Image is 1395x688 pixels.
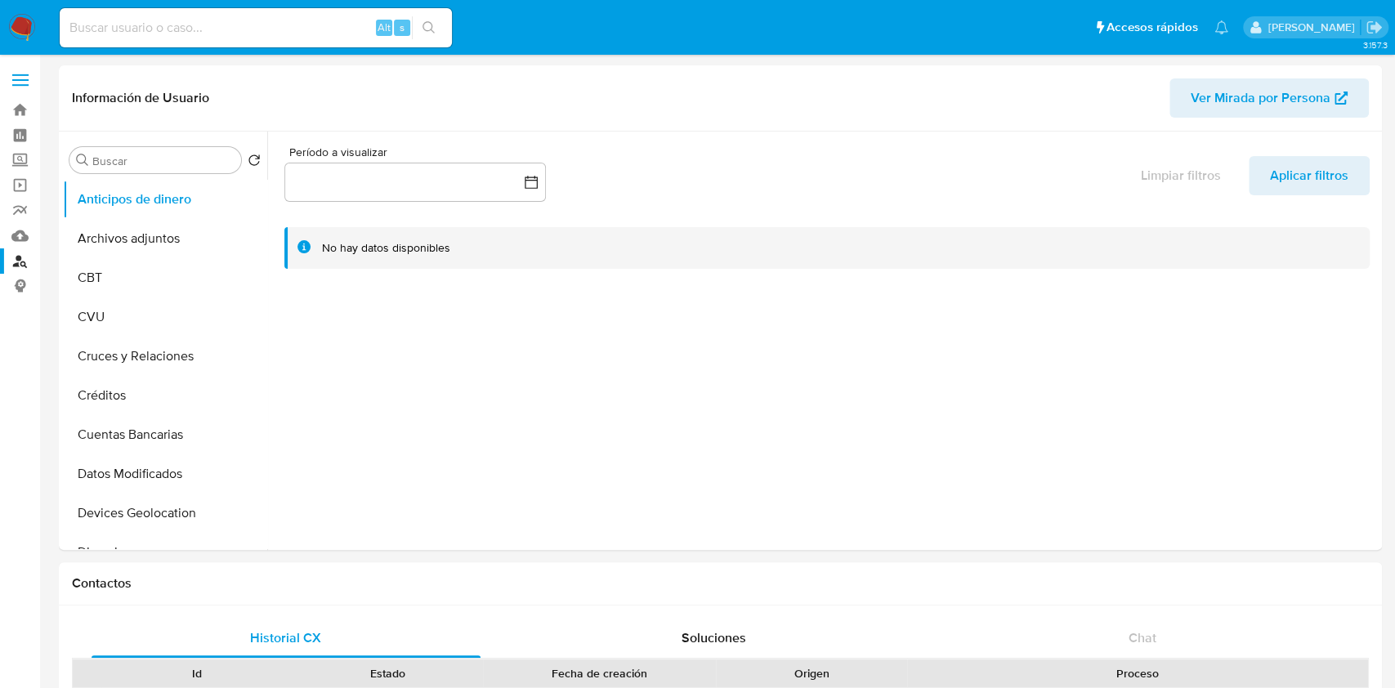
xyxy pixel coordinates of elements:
[304,665,472,681] div: Estado
[63,494,267,533] button: Devices Geolocation
[63,415,267,454] button: Cuentas Bancarias
[1169,78,1369,118] button: Ver Mirada por Persona
[248,154,261,172] button: Volver al orden por defecto
[63,337,267,376] button: Cruces y Relaciones
[92,154,235,168] input: Buscar
[60,17,452,38] input: Buscar usuario o caso...
[63,258,267,297] button: CBT
[63,454,267,494] button: Datos Modificados
[682,628,746,647] span: Soluciones
[250,628,321,647] span: Historial CX
[63,533,267,572] button: Direcciones
[1191,78,1330,118] span: Ver Mirada por Persona
[63,297,267,337] button: CVU
[1366,19,1383,36] a: Salir
[1128,628,1156,647] span: Chat
[63,219,267,258] button: Archivos adjuntos
[63,180,267,219] button: Anticipos de dinero
[1268,20,1360,35] p: eliana.eguerrero@mercadolibre.com
[1107,19,1198,36] span: Accesos rápidos
[412,16,445,39] button: search-icon
[72,575,1369,592] h1: Contactos
[76,154,89,167] button: Buscar
[113,665,281,681] div: Id
[72,90,209,106] h1: Información de Usuario
[919,665,1357,681] div: Proceso
[378,20,391,35] span: Alt
[727,665,896,681] div: Origen
[494,665,704,681] div: Fecha de creación
[63,376,267,415] button: Créditos
[1214,20,1228,34] a: Notificaciones
[400,20,405,35] span: s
